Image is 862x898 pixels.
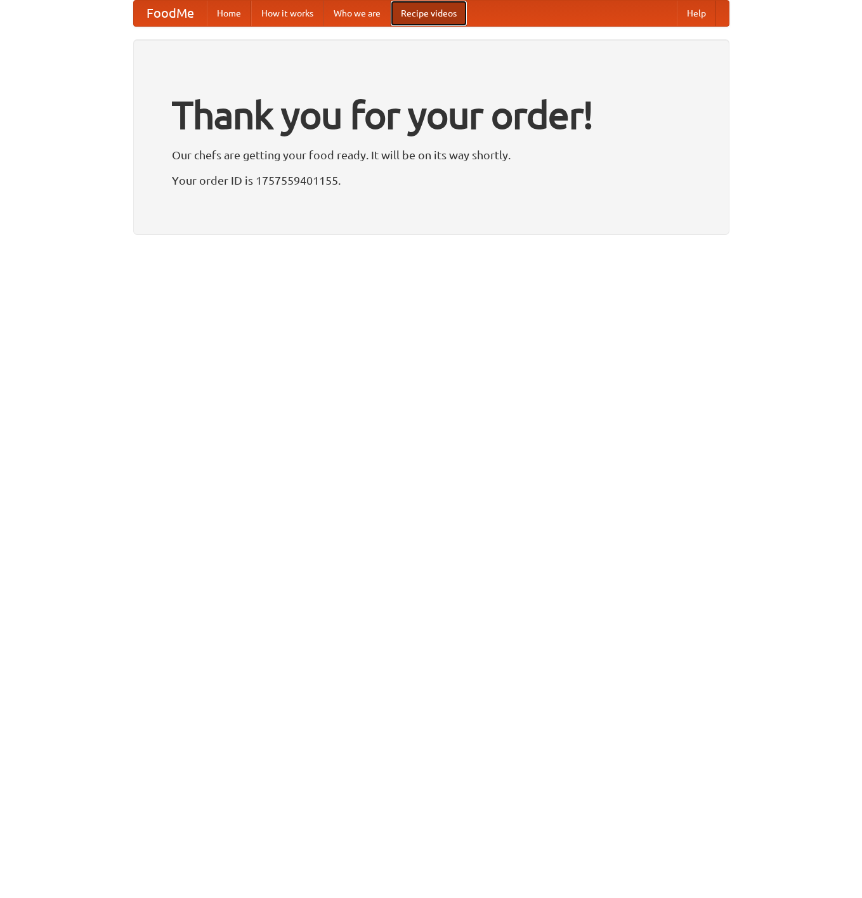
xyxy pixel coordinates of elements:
[207,1,251,26] a: Home
[172,84,691,145] h1: Thank you for your order!
[134,1,207,26] a: FoodMe
[172,145,691,164] p: Our chefs are getting your food ready. It will be on its way shortly.
[251,1,323,26] a: How it works
[677,1,716,26] a: Help
[391,1,467,26] a: Recipe videos
[323,1,391,26] a: Who we are
[172,171,691,190] p: Your order ID is 1757559401155.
